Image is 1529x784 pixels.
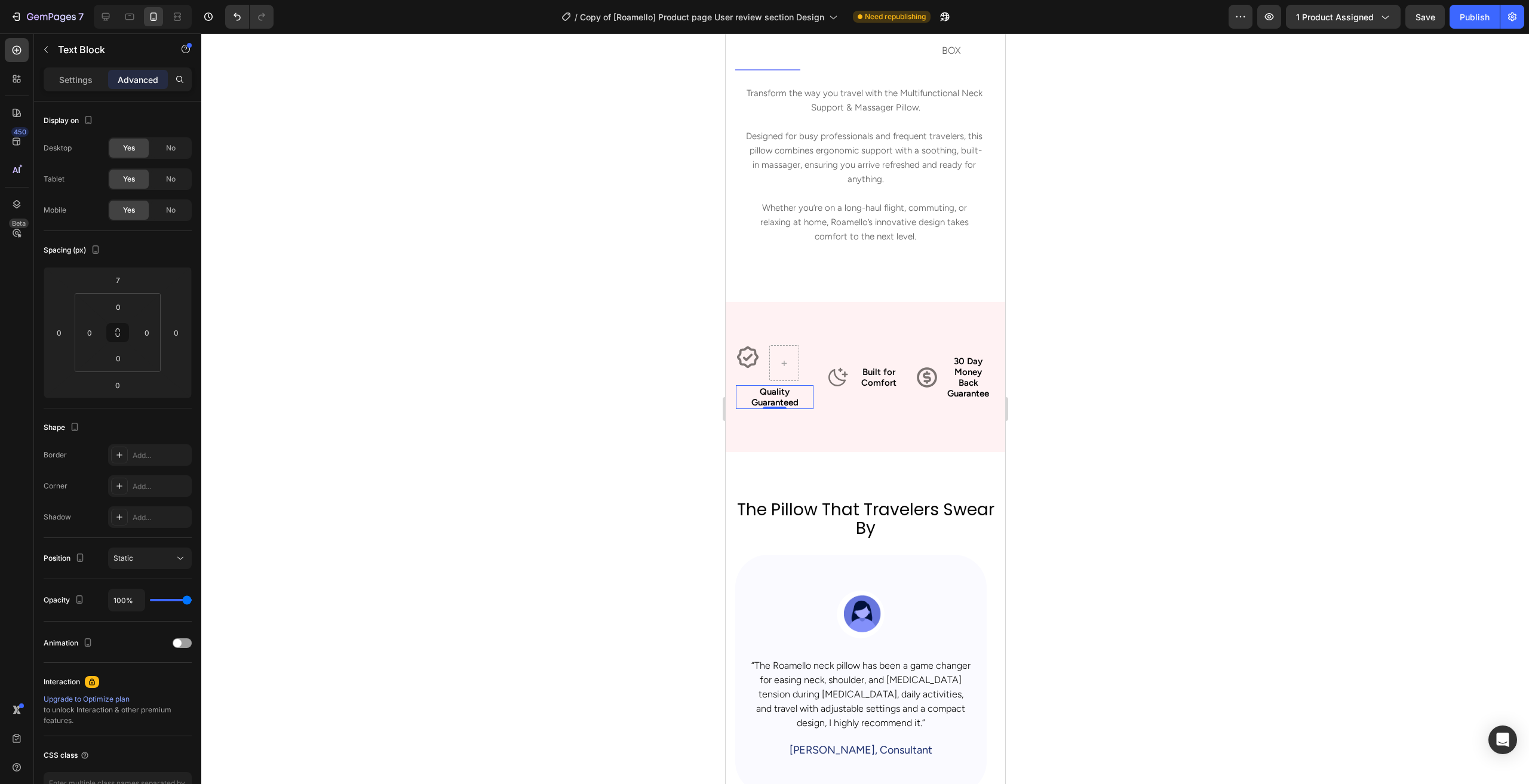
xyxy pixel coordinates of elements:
[11,127,29,137] div: 450
[109,589,145,611] input: Auto
[44,677,80,687] div: Interaction
[106,271,130,289] input: 7
[138,324,156,342] input: 0px
[865,11,926,22] span: Need republishing
[44,420,82,436] div: Shape
[166,205,176,216] span: No
[1286,5,1401,29] button: 1 product assigned
[1416,12,1435,22] span: Save
[58,42,159,57] p: Text Block
[5,5,89,29] button: 7
[106,349,130,367] input: 0px
[44,694,192,705] div: Upgrade to Optimize plan
[123,143,135,153] span: Yes
[59,73,93,86] p: Settings
[44,242,103,259] div: Spacing (px)
[44,750,90,761] div: CSS class
[123,205,135,216] span: Yes
[44,694,192,726] div: to unlock Interaction & other premium features.
[44,174,65,185] div: Tablet
[78,10,84,24] p: 7
[580,11,824,23] span: Copy of [Roamello] Product page User review section Design
[1405,5,1445,29] button: Save
[1296,11,1374,23] span: 1 product assigned
[50,324,68,342] input: 0
[44,635,95,651] div: Animation
[81,324,99,342] input: 0px
[108,548,192,569] button: Static
[44,512,71,522] div: Shadow
[118,73,158,86] p: Advanced
[1488,725,1517,754] div: Open Intercom Messenger
[44,143,72,153] div: Desktop
[44,205,66,216] div: Mobile
[9,219,29,228] div: Beta
[44,450,67,460] div: Border
[133,481,189,492] div: Add...
[106,298,130,316] input: 0px
[44,113,96,129] div: Display on
[1450,5,1500,29] button: Publish
[133,450,189,461] div: Add...
[44,551,87,567] div: Position
[113,554,133,562] span: Static
[123,174,135,185] span: Yes
[44,481,67,491] div: Corner
[575,11,578,23] span: /
[166,174,176,185] span: No
[1460,11,1490,23] div: Publish
[166,143,176,153] span: No
[225,5,274,29] div: Undo/Redo
[44,592,87,608] div: Opacity
[726,33,1005,784] iframe: Design area
[106,376,130,394] input: 0
[167,324,185,342] input: 0
[133,512,189,523] div: Add...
